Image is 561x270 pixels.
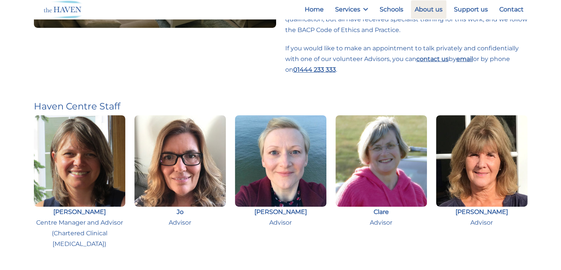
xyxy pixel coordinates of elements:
a: contact us [416,55,449,63]
a: 01444 233 333 [293,66,336,73]
a: Support us [450,0,492,19]
img: Jo - The Haven Centre Advisor [134,115,226,207]
strong: [PERSON_NAME] [53,208,106,215]
strong: Jo [177,208,184,215]
img: Caroline - The Haven Centre Manager [34,115,125,207]
img: Kate - The Haven Centre Advisor [235,115,326,207]
a: Contact [495,0,527,19]
p: Not all of our volunteer counsellors have a professional counselling qualification, but all have ... [285,3,527,35]
a: Home [301,0,328,19]
p: If you would like to make an appointment to talk privately and confidentially with one of our vol... [285,43,527,75]
img: Clare - The Haven Centre Advisor [336,115,427,207]
p: Advisor [436,207,527,228]
strong: [PERSON_NAME] [254,208,307,215]
p: Advisor [235,207,326,228]
strong: Clare [374,208,389,215]
a: Services [331,0,372,19]
a: Schools [376,0,407,19]
p: Centre Manager and Advisor (Chartered Clinical [MEDICAL_DATA]) [34,207,125,249]
h3: Haven Centre Staff [34,101,527,112]
strong: [PERSON_NAME] [456,208,508,215]
a: About us [411,0,446,19]
p: Advisor [336,207,427,228]
p: Advisor [134,207,226,228]
a: email [456,55,473,63]
img: Clare - The Haven Centre Advisor [436,115,527,207]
